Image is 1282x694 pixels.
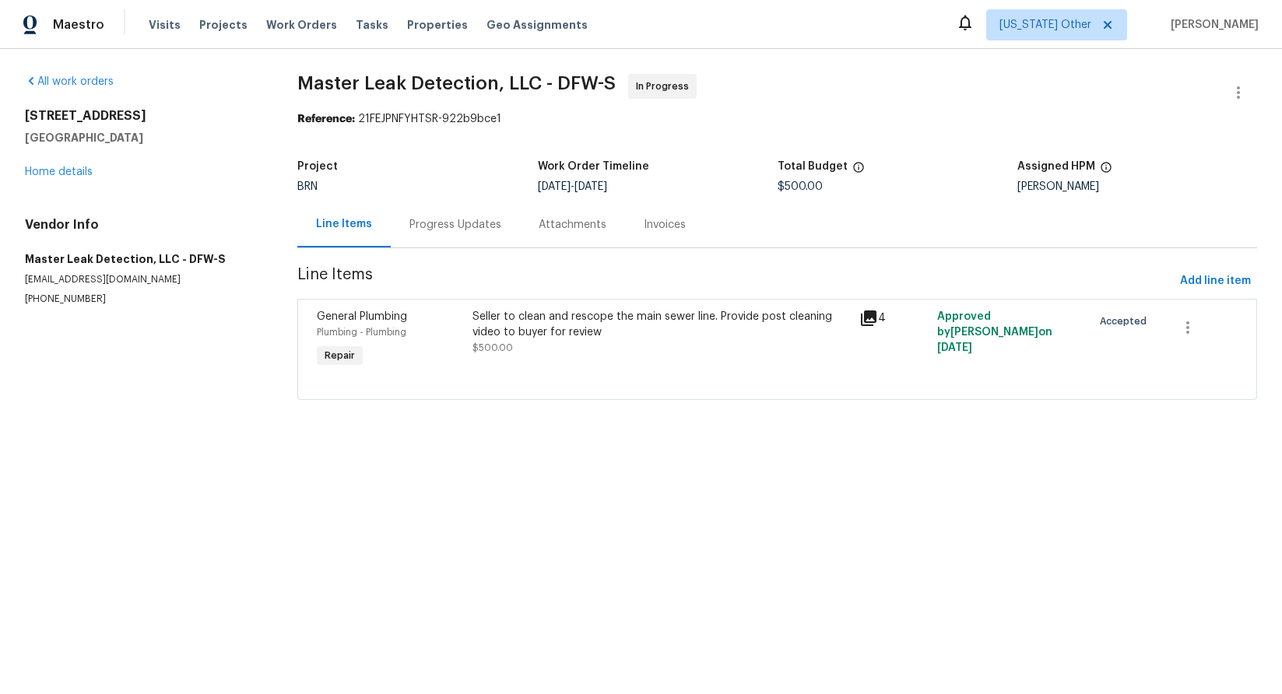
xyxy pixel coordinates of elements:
[25,108,260,124] h2: [STREET_ADDRESS]
[778,161,848,172] h5: Total Budget
[266,17,337,33] span: Work Orders
[538,161,649,172] h5: Work Order Timeline
[636,79,695,94] span: In Progress
[937,342,972,353] span: [DATE]
[53,17,104,33] span: Maestro
[149,17,181,33] span: Visits
[538,181,571,192] span: [DATE]
[317,328,406,337] span: Plumbing - Plumbing
[25,217,260,233] h4: Vendor Info
[1180,272,1251,291] span: Add line item
[297,267,1174,296] span: Line Items
[1164,17,1259,33] span: [PERSON_NAME]
[859,309,928,328] div: 4
[409,217,501,233] div: Progress Updates
[486,17,588,33] span: Geo Assignments
[407,17,468,33] span: Properties
[317,311,407,322] span: General Plumbing
[25,273,260,286] p: [EMAIL_ADDRESS][DOMAIN_NAME]
[778,181,823,192] span: $500.00
[539,217,606,233] div: Attachments
[25,76,114,87] a: All work orders
[1174,267,1257,296] button: Add line item
[852,161,865,181] span: The total cost of line items that have been proposed by Opendoor. This sum includes line items th...
[1017,181,1257,192] div: [PERSON_NAME]
[297,181,318,192] span: BRN
[199,17,248,33] span: Projects
[25,166,93,177] a: Home details
[356,19,388,30] span: Tasks
[1100,161,1112,181] span: The hpm assigned to this work order.
[297,74,616,93] span: Master Leak Detection, LLC - DFW-S
[25,130,260,145] h5: [GEOGRAPHIC_DATA]
[1100,314,1153,329] span: Accepted
[318,348,361,363] span: Repair
[297,114,355,124] b: Reference:
[472,309,851,340] div: Seller to clean and rescope the main sewer line. Provide post cleaning video to buyer for review
[538,181,607,192] span: -
[297,111,1257,127] div: 21FEJPNFYHTSR-922b9bce1
[644,217,686,233] div: Invoices
[1017,161,1095,172] h5: Assigned HPM
[937,311,1052,353] span: Approved by [PERSON_NAME] on
[25,251,260,267] h5: Master Leak Detection, LLC - DFW-S
[574,181,607,192] span: [DATE]
[999,17,1091,33] span: [US_STATE] Other
[472,343,513,352] span: $500.00
[25,293,260,306] p: [PHONE_NUMBER]
[316,216,372,232] div: Line Items
[297,161,338,172] h5: Project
